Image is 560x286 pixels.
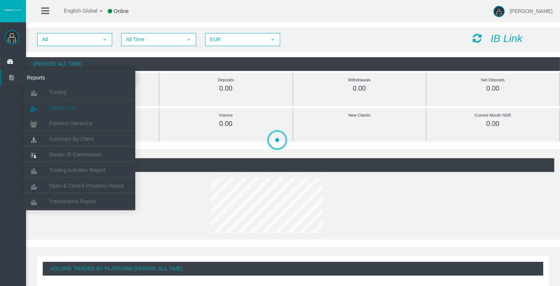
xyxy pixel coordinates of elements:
span: [PERSON_NAME] [510,8,553,14]
div: Net Deposits [443,76,543,84]
span: Master IB Commission [49,152,101,157]
span: All Time [122,34,182,45]
a: Master IB Commission [24,148,135,161]
span: select [102,37,108,43]
a: Partners Hierarchy [24,117,135,130]
span: Online [114,8,129,14]
div: 0.00 [176,120,275,128]
span: Transactions Report [49,198,96,204]
span: Partners Hierarchy [49,120,93,126]
i: Reload Dashboard [473,33,482,43]
i: IB Link [491,33,522,44]
span: Open & Closed Positions Report [49,183,124,189]
div: New Clients [310,111,409,120]
span: select [186,37,192,43]
div: 0.00 [310,84,409,93]
a: Summary By Client [24,132,135,146]
span: Reports [21,70,94,85]
span: select [270,37,276,43]
a: Open & Closed Positions Report [24,179,135,192]
span: All [38,34,98,45]
span: Trading Activities Report [49,167,105,173]
a: Reports [1,70,135,85]
div: Volume Traded By Platform (Period: All Time) [43,262,543,276]
a: Clients List [24,101,135,114]
div: 0.00 [443,120,543,128]
span: Clients List [49,105,74,111]
span: EUR [206,34,266,45]
a: Trading [24,85,135,99]
img: user-image [493,6,505,17]
img: logo.svg [4,9,22,12]
div: Withdrawals [310,76,409,84]
div: Deposits [176,76,275,84]
div: Current Month NSR [443,111,543,120]
a: Transactions Report [24,195,135,208]
div: Volume [176,111,275,120]
div: (Period: All Time) [26,57,560,71]
span: English Global [54,8,97,14]
span: Summary By Client [49,136,94,142]
div: 0.00 [443,84,543,93]
span: Trading [49,89,67,95]
a: Trading Activities Report [24,163,135,177]
div: 0.00 [176,84,275,93]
